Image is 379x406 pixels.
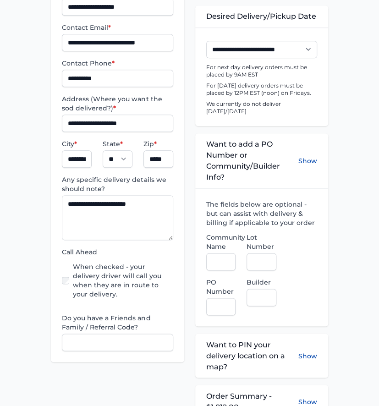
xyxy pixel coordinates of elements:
[206,139,298,183] span: Want to add a PO Number or Community/Builder Info?
[206,100,317,115] p: We currently do not deliver [DATE]/[DATE]
[206,339,298,372] span: Want to PIN your delivery location on a map?
[62,175,173,193] label: Any specific delivery details we should note?
[103,139,132,148] label: State
[247,278,276,287] label: Builder
[206,64,317,78] p: For next day delivery orders must be placed by 9AM EST
[298,397,317,406] button: Show
[206,200,317,227] label: The fields below are optional - but can assist with delivery & billing if applicable to your order
[62,313,173,332] label: Do you have a Friends and Family / Referral Code?
[206,278,236,296] label: PO Number
[247,233,276,251] label: Lot Number
[62,59,173,68] label: Contact Phone
[62,139,92,148] label: City
[143,139,173,148] label: Zip
[73,262,173,299] label: When checked - your delivery driver will call you when they are in route to your delivery.
[298,139,317,183] button: Show
[298,339,317,372] button: Show
[62,247,173,257] label: Call Ahead
[62,23,173,32] label: Contact Email
[62,94,173,113] label: Address (Where you want the sod delivered?)
[195,5,328,27] div: Desired Delivery/Pickup Date
[206,233,236,251] label: Community Name
[206,82,317,97] p: For [DATE] delivery orders must be placed by 12PM EST (noon) on Fridays.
